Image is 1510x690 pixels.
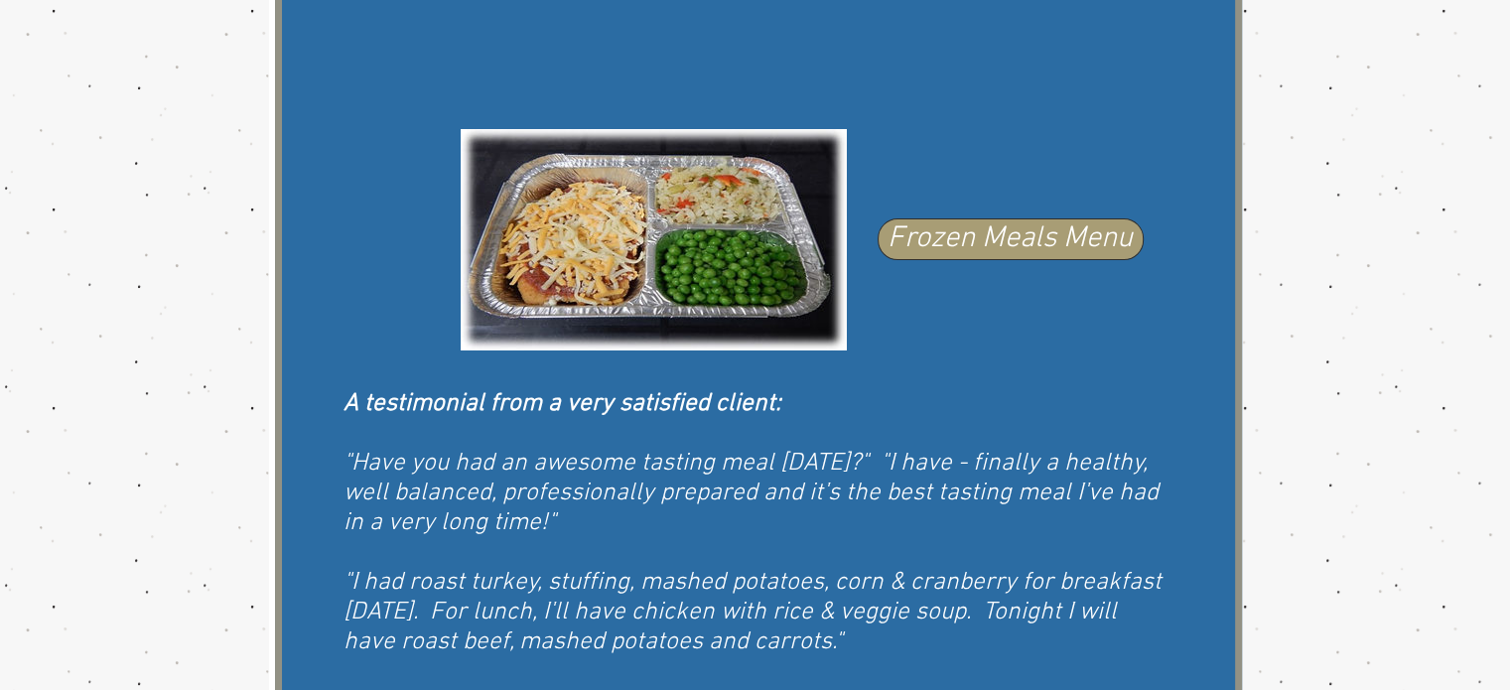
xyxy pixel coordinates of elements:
img: Chicken Parm FRZ Dinner.jpg [461,129,847,350]
span: Frozen Meals Menu [888,218,1133,260]
span: A testimonial from a very satisfied client: [343,389,781,419]
span: "I had roast turkey, stuffing, mashed potatoes, corn & cranberry for breakfast [DATE]. For lunch,... [343,568,1162,657]
a: Frozen Meals Menu [878,218,1144,260]
span: "Have you had an awesome tasting meal [DATE]?" "I have - finally a healthy, well balanced, profes... [343,449,1159,538]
